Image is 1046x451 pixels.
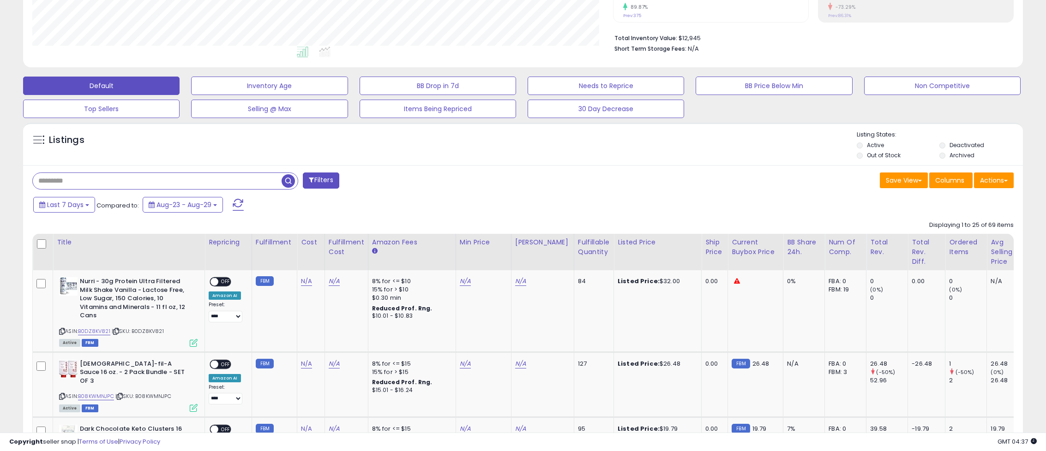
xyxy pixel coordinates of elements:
div: Repricing [209,237,248,247]
div: BB Share 24h. [787,237,821,257]
a: N/A [515,277,526,286]
div: ASIN: [59,277,198,345]
div: Title [57,237,201,247]
div: 0 [949,294,986,302]
button: Non Competitive [864,77,1021,95]
button: Inventory Age [191,77,348,95]
span: Last 7 Days [47,200,84,209]
a: N/A [329,359,340,368]
button: Top Sellers [23,100,180,118]
div: 0 [949,277,986,285]
span: | SKU: B0DZ8KV821 [112,327,164,335]
small: FBM [256,276,274,286]
button: Last 7 Days [33,197,95,213]
li: $12,945 [614,32,1007,43]
span: Compared to: [96,201,139,210]
span: 2025-09-6 04:37 GMT [998,437,1037,446]
div: 0 [870,277,908,285]
div: Total Rev. Diff. [912,237,941,267]
img: 31O4R53LrPL._SL40_.jpg [59,360,78,378]
img: 41vptkTQVxL._SL40_.jpg [59,277,78,296]
label: Deactivated [950,141,984,149]
div: 26.48 [991,360,1028,368]
label: Out of Stock [867,151,901,159]
button: Columns [929,172,973,188]
div: 26.48 [870,360,908,368]
div: -26.48 [912,360,938,368]
span: All listings currently available for purchase on Amazon [59,404,80,412]
div: Preset: [209,384,245,405]
div: Ordered Items [949,237,983,257]
div: ASIN: [59,360,198,411]
a: Privacy Policy [120,437,160,446]
div: Avg Selling Price [991,237,1024,267]
small: Prev: 375 [623,13,641,18]
b: Listed Price: [618,277,660,285]
small: Prev: 86.31% [828,13,851,18]
div: 15% for > $10 [372,285,449,294]
div: 84 [578,277,607,285]
div: Cost [301,237,321,247]
div: $0.30 min [372,294,449,302]
div: 0.00 [705,360,721,368]
b: Listed Price: [618,359,660,368]
label: Archived [950,151,974,159]
div: Ship Price [705,237,724,257]
b: Reduced Prof. Rng. [372,304,433,312]
div: FBA: 0 [829,277,859,285]
button: Aug-23 - Aug-29 [143,197,223,213]
div: Amazon AI [209,291,241,300]
div: Fulfillable Quantity [578,237,610,257]
a: B08KWMNJPC [78,392,114,400]
div: Amazon Fees [372,237,452,247]
div: Num of Comp. [829,237,862,257]
span: Aug-23 - Aug-29 [156,200,211,209]
button: 30 Day Decrease [528,100,684,118]
div: 8% for <= $10 [372,277,449,285]
small: (-50%) [956,368,974,376]
div: 127 [578,360,607,368]
div: 0.00 [912,277,938,285]
span: FBM [82,404,98,412]
button: Default [23,77,180,95]
div: Displaying 1 to 25 of 69 items [929,221,1014,230]
div: [PERSON_NAME] [515,237,570,247]
a: N/A [329,277,340,286]
div: Listed Price [618,237,697,247]
button: Selling @ Max [191,100,348,118]
h5: Listings [49,134,84,147]
div: $26.48 [618,360,694,368]
div: FBM: 19 [829,285,859,294]
a: B0DZ8KV821 [78,327,110,335]
span: FBM [82,339,98,347]
span: Columns [935,176,964,185]
small: Amazon Fees. [372,247,378,255]
p: Listing States: [857,131,1023,139]
div: $15.01 - $16.24 [372,386,449,394]
span: | SKU: B08KWMNJPC [115,392,171,400]
div: $10.01 - $10.83 [372,312,449,320]
a: N/A [460,277,471,286]
div: 1 [949,360,986,368]
a: N/A [460,359,471,368]
div: Min Price [460,237,507,247]
div: 2 [949,376,986,385]
div: 0.00 [705,277,721,285]
span: N/A [688,44,699,53]
b: Short Term Storage Fees: [614,45,686,53]
button: Save View [880,172,928,188]
button: BB Drop in 7d [360,77,516,95]
div: 52.96 [870,376,908,385]
b: Nurri - 30g Protein Ultra Filtered Milk Shake Vanilla - Lactose Free, Low Sugar, 150 Calories, 10... [80,277,192,322]
button: Filters [303,172,339,189]
small: (0%) [991,368,1004,376]
a: N/A [301,277,312,286]
label: Active [867,141,884,149]
div: 0 [870,294,908,302]
small: FBM [256,359,274,368]
div: FBM: 3 [829,368,859,376]
strong: Copyright [9,437,43,446]
a: N/A [515,359,526,368]
b: [DEMOGRAPHIC_DATA]-fil-A Sauce 16 oz. - 2 Pack Bundle - SET OF 3 [80,360,192,388]
span: All listings currently available for purchase on Amazon [59,339,80,347]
